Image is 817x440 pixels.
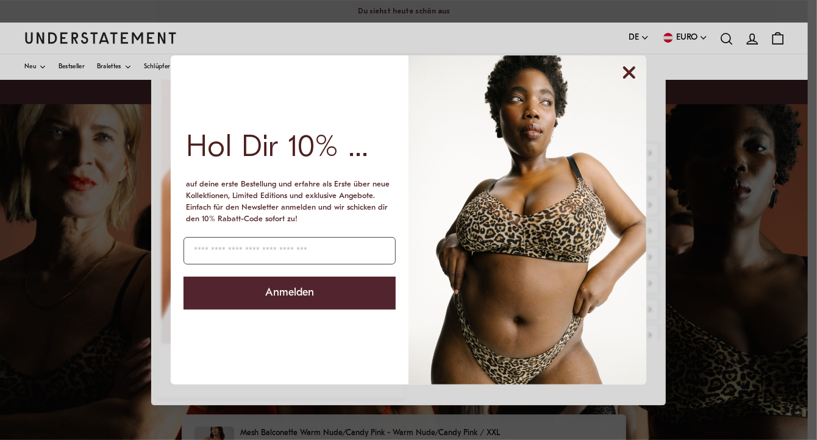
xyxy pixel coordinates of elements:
input: Geben Sie Ihre E-Mail-Adresse ein [184,237,396,264]
button: Anmelden [184,277,396,310]
span: auf deine erste Bestellung und erfahre als Erste über neue Kollektionen, Limited Editions und exk... [186,180,390,200]
img: f640c3e0-66bf-470c-b9a3-78e1f1138eaf.jpeg [408,55,646,385]
span: Einfach für den Newsletter anmelden und wir schicken dir den 10% Rabatt-Code sofort zu! [186,204,388,223]
button: Dialogfeld schließen [617,60,641,85]
span: Hol Dir 10% ... [186,133,368,164]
